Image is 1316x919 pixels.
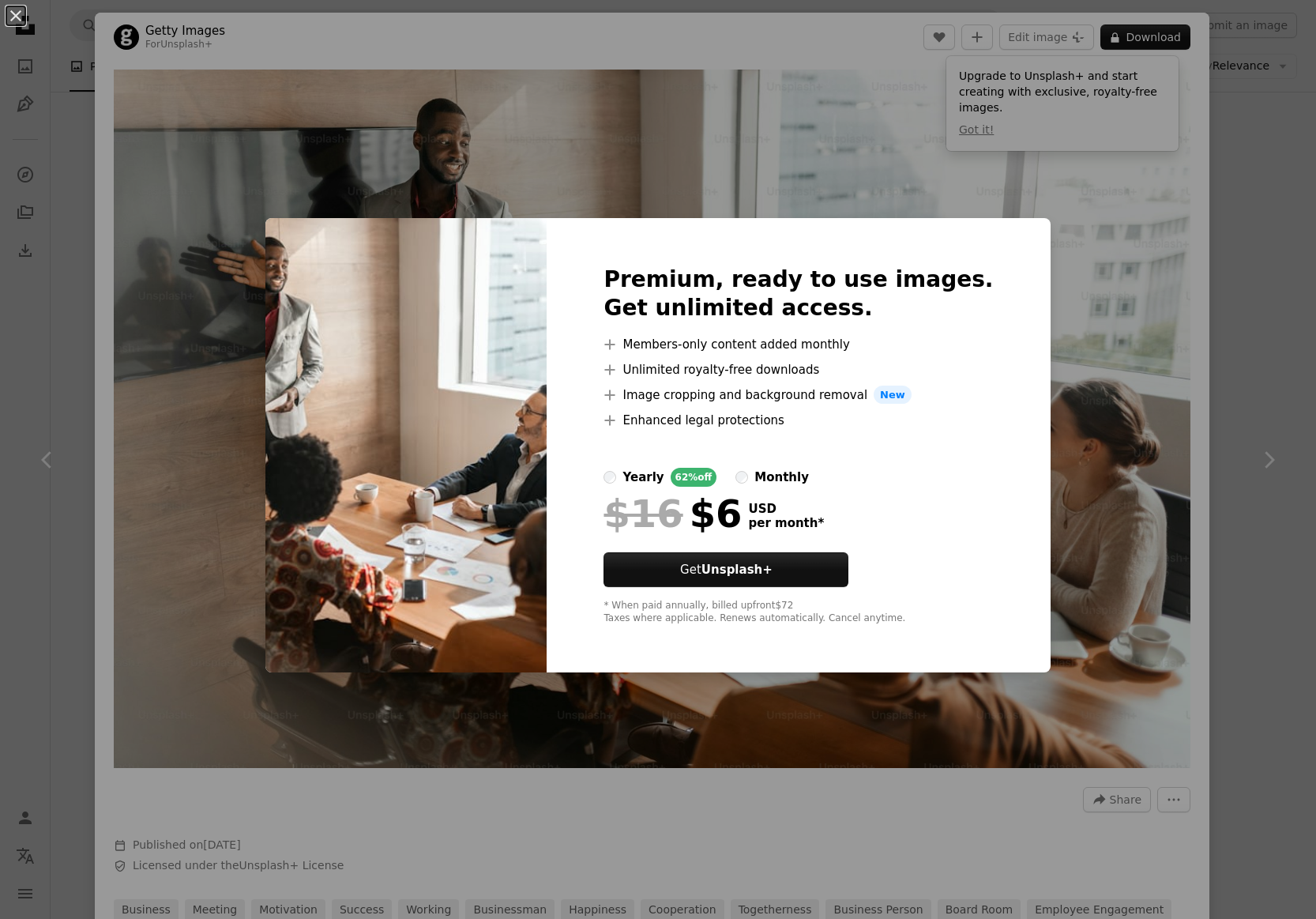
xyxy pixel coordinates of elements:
[603,360,993,379] li: Unlimited royalty-free downloads
[622,468,664,487] div: yearly
[748,516,824,530] span: per month *
[748,502,824,516] span: USD
[603,552,848,587] button: GetUnsplash+
[603,335,993,354] li: Members-only content added monthly
[754,468,809,487] div: monthly
[671,468,717,487] div: 62% off
[735,471,748,484] input: monthly
[603,600,993,625] div: * When paid annually, billed upfront $72 Taxes where applicable. Renews automatically. Cancel any...
[603,411,993,430] li: Enhanced legal protections
[701,563,773,577] strong: Unsplash+
[874,386,912,405] span: New
[603,493,682,534] span: $16
[603,386,993,405] li: Image cropping and background removal
[603,266,993,322] h2: Premium, ready to use images. Get unlimited access.
[603,471,616,484] input: yearly62%off
[265,218,547,673] img: premium_photo-1663957932667-3cc8576e2d3b
[603,493,742,534] div: $6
